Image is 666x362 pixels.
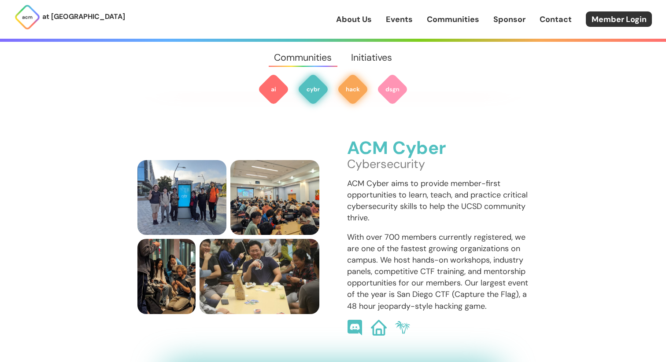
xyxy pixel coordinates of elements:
img: ACM Cyber Board stands in front of a UCSD kiosk set to display "Cyber" [137,160,226,235]
a: Communities [427,14,479,25]
a: Contact [540,14,572,25]
img: ACM Cyber Website [371,320,387,336]
a: Sponsor [493,14,525,25]
img: ACM AI [258,73,289,105]
img: ACM Design [377,73,408,105]
p: Cybersecurity [347,158,529,170]
a: Events [386,14,413,25]
img: ACM Cyber president Nick helps members pick a lock [137,239,196,314]
a: About Us [336,14,372,25]
img: SDCTF [395,320,411,336]
img: ACM Logo [14,4,41,30]
a: Initiatives [341,42,401,73]
h3: ACM Cyber [347,139,529,158]
a: at [GEOGRAPHIC_DATA] [14,4,125,30]
a: Member Login [586,11,652,27]
p: With over 700 members currently registered, we are one of the fastest growing organizations on ca... [347,231,529,312]
p: at [GEOGRAPHIC_DATA] [42,11,125,22]
img: ACM Cyber Discord [347,320,363,336]
img: ACM Cyber [297,73,329,105]
p: ACM Cyber aims to provide member-first opportunities to learn, teach, and practice critical cyber... [347,178,529,223]
img: members picking locks at Lockpicking 102 [230,160,319,235]
a: Communities [265,42,341,73]
img: ACM Hack [337,73,369,105]
img: Cyber Members Playing Board Games [200,239,319,314]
